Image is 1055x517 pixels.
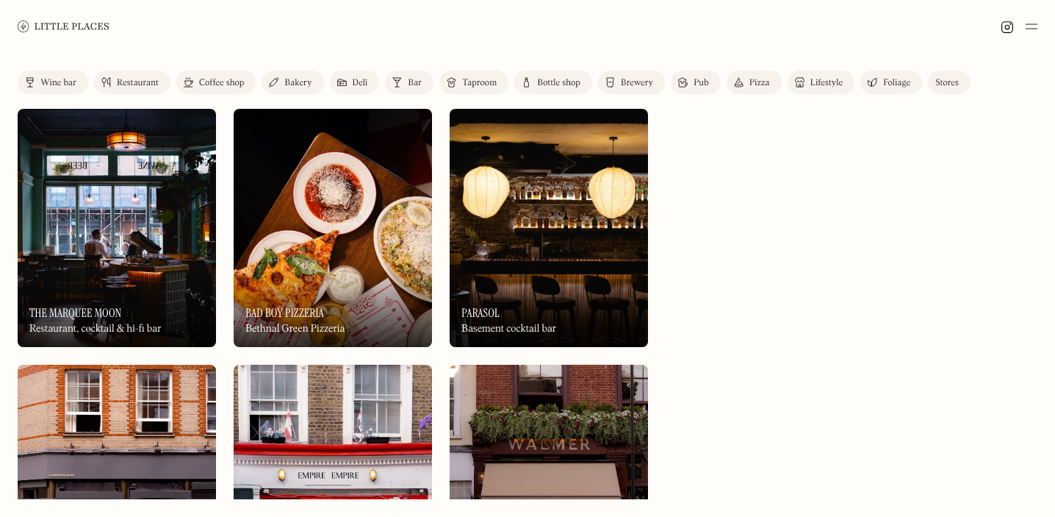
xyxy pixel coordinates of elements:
div: Basement cocktail bar [461,323,556,335]
div: Bottle shop [537,79,580,88]
img: Parasol [450,109,648,347]
div: Foliage [883,79,910,88]
div: Taproom [462,79,497,88]
div: Restaurant [117,79,159,88]
a: Brewery [598,71,665,94]
a: Deli [330,71,380,94]
div: Bar [408,79,422,88]
div: Coffee shop [199,79,244,88]
div: Lifestyle [810,79,843,88]
div: Stores [935,79,959,88]
a: Pizza [727,71,782,94]
a: The Marquee MoonThe Marquee MoonThe Marquee MoonRestaurant, cocktail & hi-fi bar [18,109,216,347]
a: Bar [385,71,433,94]
a: Restaurant [94,71,170,94]
a: Coffee shop [176,71,256,94]
div: Deli [353,79,368,88]
a: ParasolParasolParasolBasement cocktail bar [450,109,648,347]
div: Bethnal Green Pizzeria [245,323,345,335]
a: Bad Boy PizzeriaBad Boy PizzeriaBad Boy PizzeriaBethnal Green Pizzeria [234,109,432,347]
a: Foliage [860,71,922,94]
div: Bakery [284,79,312,88]
a: Stores [928,71,971,94]
h3: The Marquee Moon [29,306,121,320]
div: Wine bar [40,79,76,88]
a: Lifestyle [788,71,854,94]
a: Bakery [262,71,323,94]
div: Pub [694,79,709,88]
h3: Parasol [461,306,500,320]
a: Taproom [439,71,508,94]
h3: Bad Boy Pizzeria [245,306,324,320]
a: Bottle shop [514,71,592,94]
div: Pizza [749,79,770,88]
a: Wine bar [18,71,88,94]
div: Restaurant, cocktail & hi-fi bar [29,323,162,335]
div: Brewery [621,79,653,88]
img: The Marquee Moon [18,109,216,347]
a: Pub [671,71,721,94]
img: Bad Boy Pizzeria [234,109,432,347]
